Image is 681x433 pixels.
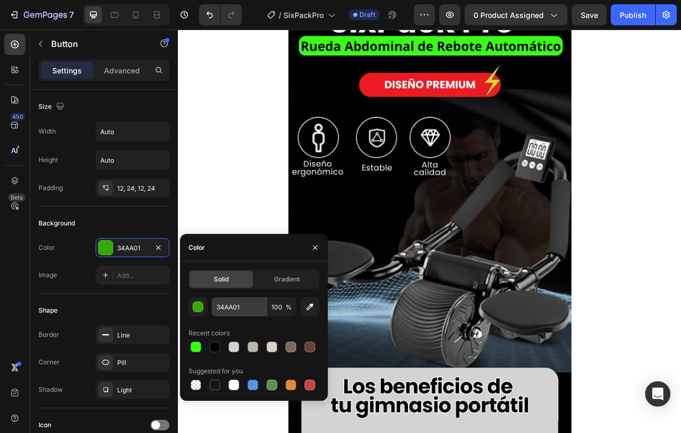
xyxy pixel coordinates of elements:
span: Draft [360,10,375,20]
div: Undo/Redo [199,4,242,25]
div: 12, 24, 12, 24 [117,184,167,193]
div: Padding [39,183,63,193]
div: Border [39,330,59,340]
div: Width [39,127,56,136]
p: 7 [69,8,74,21]
div: Color [39,243,55,252]
input: Auto [96,150,169,170]
button: 7 [4,4,79,25]
div: Pill [117,358,167,368]
div: Line [117,331,167,340]
span: Gradient [274,275,300,284]
div: Beta [8,193,25,202]
span: / [279,10,281,21]
p: Button [51,37,141,50]
iframe: Design area [178,30,681,433]
div: Add... [117,271,167,280]
p: Settings [52,65,82,76]
span: 0 product assigned [474,10,544,21]
div: Image [39,270,57,280]
p: Advanced [104,65,140,76]
div: Shape [39,306,58,315]
span: SixPackPro [283,10,324,21]
div: Corner [39,357,60,367]
div: Height [39,155,58,165]
input: Auto [96,122,169,141]
button: Publish [611,4,655,25]
div: Background [39,219,75,228]
div: Open Intercom Messenger [645,381,670,407]
span: % [286,303,292,312]
button: Save [572,4,607,25]
div: Icon [39,420,51,430]
span: Solid [214,275,229,284]
div: Size [39,100,67,114]
div: Shadow [39,385,63,394]
div: 34AA01 [117,243,148,253]
div: Suggested for you [188,366,243,376]
div: Publish [620,10,646,21]
div: 450 [10,112,25,121]
div: Light [117,385,167,395]
button: 0 product assigned [465,4,567,25]
div: Color [188,243,205,252]
span: Save [581,11,598,20]
input: Eg: FFFFFF [212,297,267,316]
div: Recent colors [188,328,230,338]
